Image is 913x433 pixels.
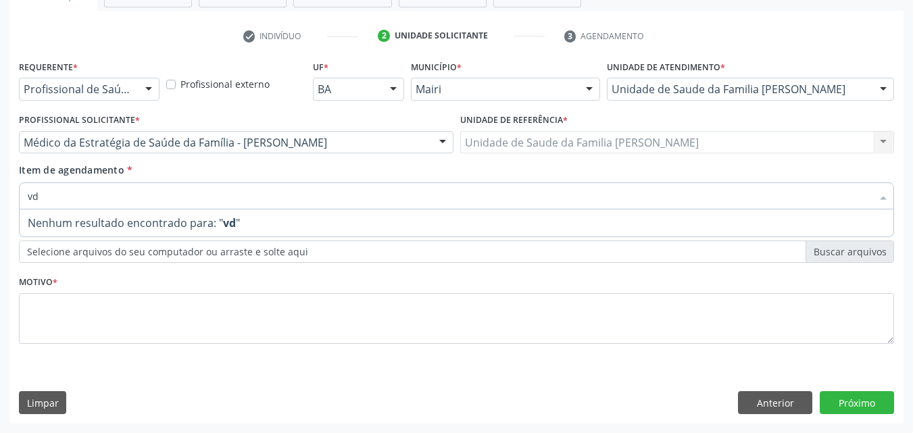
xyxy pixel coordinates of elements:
[180,77,270,91] label: Profissional externo
[820,391,894,414] button: Próximo
[24,136,426,149] span: Médico da Estratégia de Saúde da Família - [PERSON_NAME]
[19,163,124,176] span: Item de agendamento
[223,215,236,230] strong: vd
[24,82,132,96] span: Profissional de Saúde
[20,209,893,236] span: Nenhum resultado encontrado para: " "
[378,30,390,42] div: 2
[28,182,872,209] input: Buscar por procedimentos
[460,110,568,131] label: Unidade de referência
[395,30,488,42] div: Unidade solicitante
[411,57,462,78] label: Município
[19,57,78,78] label: Requerente
[19,391,66,414] button: Limpar
[612,82,866,96] span: Unidade de Saude da Familia [PERSON_NAME]
[738,391,812,414] button: Anterior
[19,110,140,131] label: Profissional Solicitante
[416,82,572,96] span: Mairi
[19,272,57,293] label: Motivo
[607,57,725,78] label: Unidade de atendimento
[313,57,328,78] label: UF
[318,82,376,96] span: BA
